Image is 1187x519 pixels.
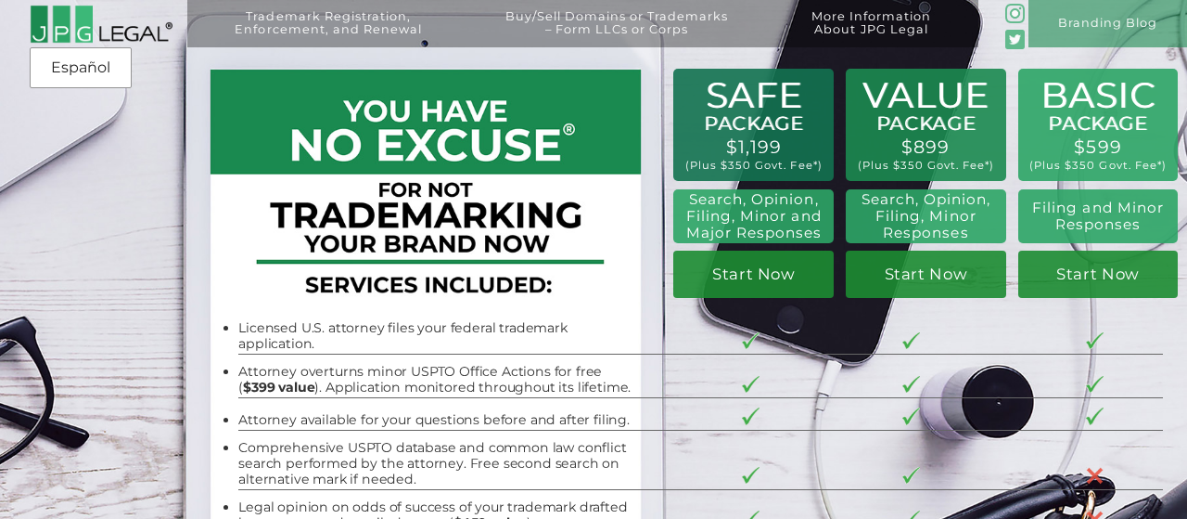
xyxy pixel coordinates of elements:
[902,408,920,425] img: checkmark-border-3.png
[238,412,638,428] li: Attorney available for your questions before and after filing.
[742,467,759,485] img: checkmark-border-3.png
[742,332,759,350] img: checkmark-border-3.png
[1027,200,1168,233] h2: Filing and Minor Responses
[776,10,967,58] a: More InformationAbout JPG Legal
[469,10,764,58] a: Buy/Sell Domains or Trademarks– Form LLCs or Corps
[1018,251,1179,298] a: Start Now
[1005,4,1025,23] img: glyph-logo_May2016-green3-90.png
[902,332,920,350] img: checkmark-border-3.png
[1086,332,1104,350] img: checkmark-border-3.png
[855,191,996,241] h2: Search, Opinion, Filing, Minor Responses
[238,320,638,351] li: Licensed U.S. attorney files your federal trademark application.
[238,440,638,487] li: Comprehensive USPTO database and common law conflict search performed by the attorney. Free secon...
[902,467,920,485] img: checkmark-border-3.png
[673,251,834,298] a: Start Now
[243,379,314,396] b: $399 value
[1086,408,1104,425] img: checkmark-border-3.png
[238,364,638,395] li: Attorney overturns minor USPTO Office Actions for free ( ). Application monitored throughout its ...
[199,10,457,58] a: Trademark Registration,Enforcement, and Renewal
[30,5,172,44] img: 2016-logo-black-letters-3-r.png
[35,51,126,84] a: Español
[681,191,826,241] h2: Search, Opinion, Filing, Minor and Major Responses
[902,376,920,394] img: checkmark-border-3.png
[742,408,759,425] img: checkmark-border-3.png
[742,376,759,394] img: checkmark-border-3.png
[1005,30,1025,49] img: Twitter_Social_Icon_Rounded_Square_Color-mid-green3-90.png
[1086,376,1104,394] img: checkmark-border-3.png
[846,251,1006,298] a: Start Now
[1086,467,1104,485] img: X-30-3.png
